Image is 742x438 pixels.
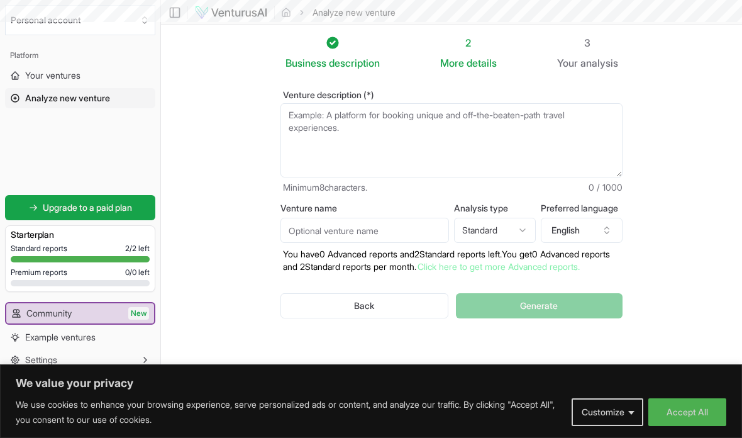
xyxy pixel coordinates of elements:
span: 0 / 0 left [125,267,150,278]
button: Settings [5,350,155,370]
h3: Starter plan [11,228,150,241]
div: 3 [557,35,618,50]
a: Click here to get more Advanced reports. [418,261,580,272]
span: Premium reports [11,267,67,278]
span: description [329,57,380,69]
div: 2 [440,35,497,50]
label: Analysis type [454,204,536,213]
span: More [440,55,464,70]
button: English [541,218,623,243]
span: Upgrade to a paid plan [43,201,132,214]
p: We value your privacy [16,376,726,391]
a: Example ventures [5,327,155,347]
span: New [128,307,149,320]
button: Accept All [648,398,726,426]
label: Preferred language [541,204,623,213]
span: Your ventures [25,69,80,82]
p: We use cookies to enhance your browsing experience, serve personalized ads or content, and analyz... [16,397,562,427]
a: Your ventures [5,65,155,86]
label: Venture description (*) [280,91,623,99]
a: Upgrade to a paid plan [5,195,155,220]
span: Standard reports [11,244,67,254]
span: details [467,57,497,69]
span: Analyze new venture [25,92,110,104]
span: 2 / 2 left [125,244,150,254]
span: Your [557,55,578,70]
p: You have 0 Advanced reports and 2 Standard reports left. Y ou get 0 Advanced reports and 2 Standa... [280,248,623,273]
a: Analyze new venture [5,88,155,108]
button: Back [280,293,448,318]
span: Example ventures [25,331,96,344]
label: Venture name [280,204,449,213]
span: analysis [580,57,618,69]
span: 0 / 1000 [589,181,623,194]
button: Customize [572,398,643,426]
a: CommunityNew [6,303,154,323]
span: Settings [25,354,57,366]
input: Optional venture name [280,218,449,243]
div: Platform [5,45,155,65]
span: Business [285,55,326,70]
span: Minimum 8 characters. [283,181,367,194]
span: Community [26,307,72,320]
